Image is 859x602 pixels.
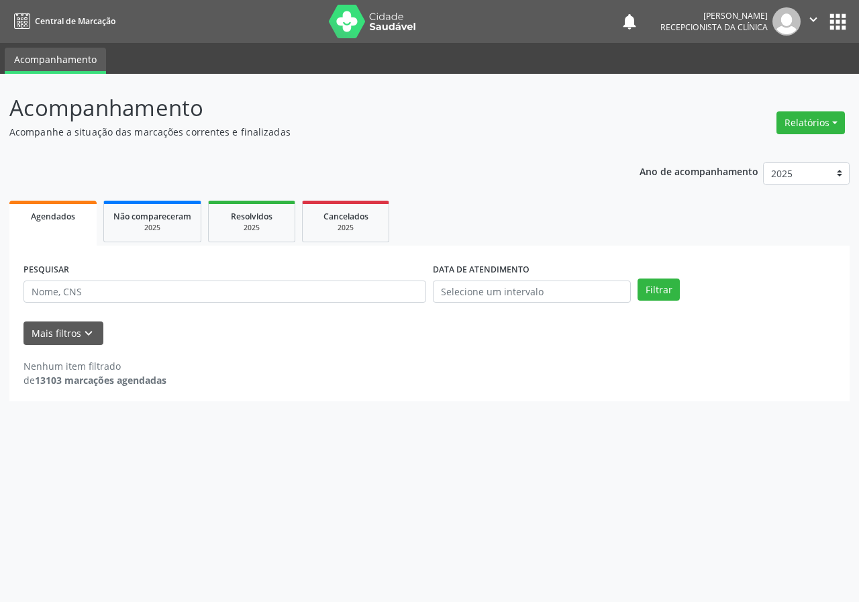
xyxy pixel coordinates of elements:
i: keyboard_arrow_down [81,326,96,341]
span: Central de Marcação [35,15,115,27]
div: 2025 [312,223,379,233]
p: Ano de acompanhamento [640,162,758,179]
span: Cancelados [323,211,368,222]
label: DATA DE ATENDIMENTO [433,260,529,281]
label: PESQUISAR [23,260,69,281]
input: Selecione um intervalo [433,281,631,303]
a: Central de Marcação [9,10,115,32]
span: Agendados [31,211,75,222]
div: [PERSON_NAME] [660,10,768,21]
div: 2025 [113,223,191,233]
span: Não compareceram [113,211,191,222]
button: Relatórios [776,111,845,134]
div: Nenhum item filtrado [23,359,166,373]
button: Filtrar [638,279,680,301]
div: de [23,373,166,387]
p: Acompanhamento [9,91,597,125]
a: Acompanhamento [5,48,106,74]
button: notifications [620,12,639,31]
button: Mais filtroskeyboard_arrow_down [23,321,103,345]
button:  [801,7,826,36]
input: Nome, CNS [23,281,426,303]
img: img [772,7,801,36]
span: Resolvidos [231,211,272,222]
strong: 13103 marcações agendadas [35,374,166,387]
i:  [806,12,821,27]
span: Recepcionista da clínica [660,21,768,33]
div: 2025 [218,223,285,233]
p: Acompanhe a situação das marcações correntes e finalizadas [9,125,597,139]
button: apps [826,10,850,34]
